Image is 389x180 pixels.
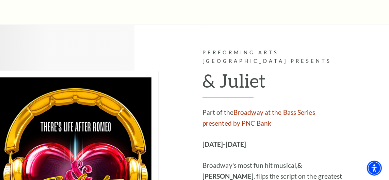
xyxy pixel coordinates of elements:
[202,108,315,127] a: Broadway at the Bass Series presented by PNC Bank
[202,49,345,66] p: Performing Arts [GEOGRAPHIC_DATA] Presents
[202,107,345,129] p: Part of the
[202,140,246,148] strong: [DATE]-[DATE]
[367,161,382,176] div: Accessibility Menu
[202,70,345,97] h2: & Juliet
